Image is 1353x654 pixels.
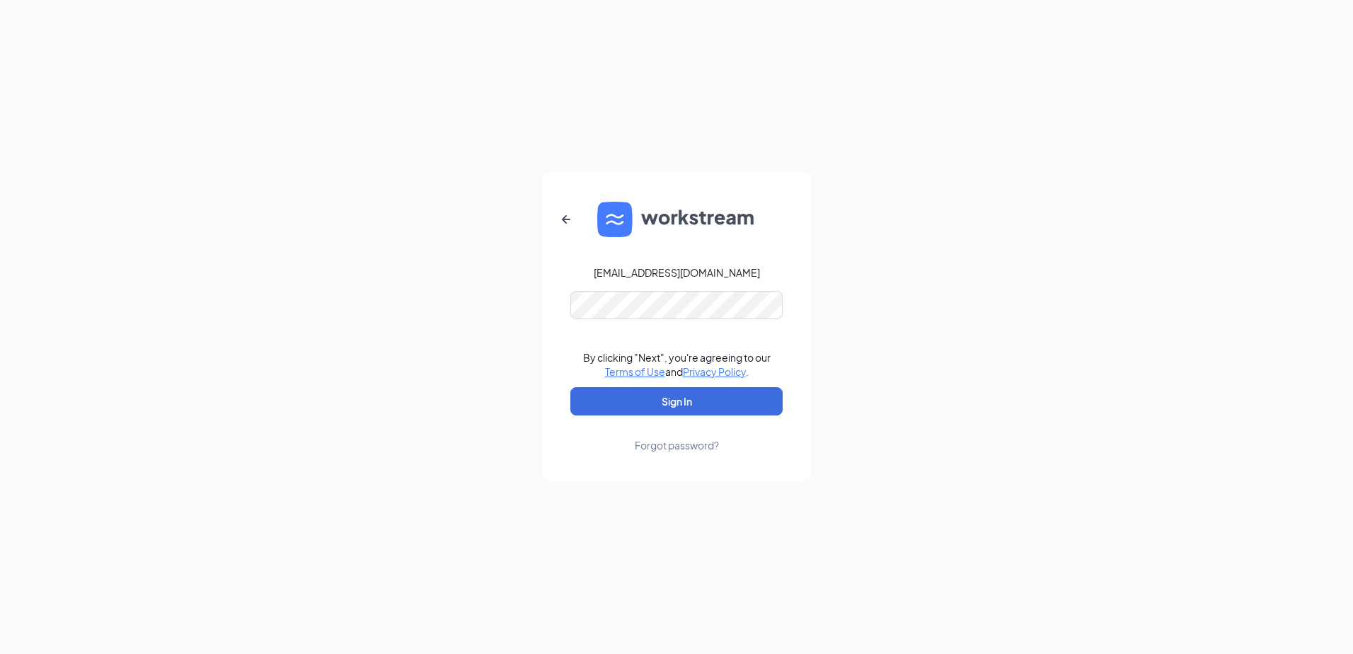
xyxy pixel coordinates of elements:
[583,350,771,379] div: By clicking "Next", you're agreeing to our and .
[558,211,575,228] svg: ArrowLeftNew
[597,202,756,237] img: WS logo and Workstream text
[635,415,719,452] a: Forgot password?
[549,202,583,236] button: ArrowLeftNew
[594,265,760,280] div: [EMAIL_ADDRESS][DOMAIN_NAME]
[683,365,746,378] a: Privacy Policy
[635,438,719,452] div: Forgot password?
[605,365,665,378] a: Terms of Use
[570,387,783,415] button: Sign In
